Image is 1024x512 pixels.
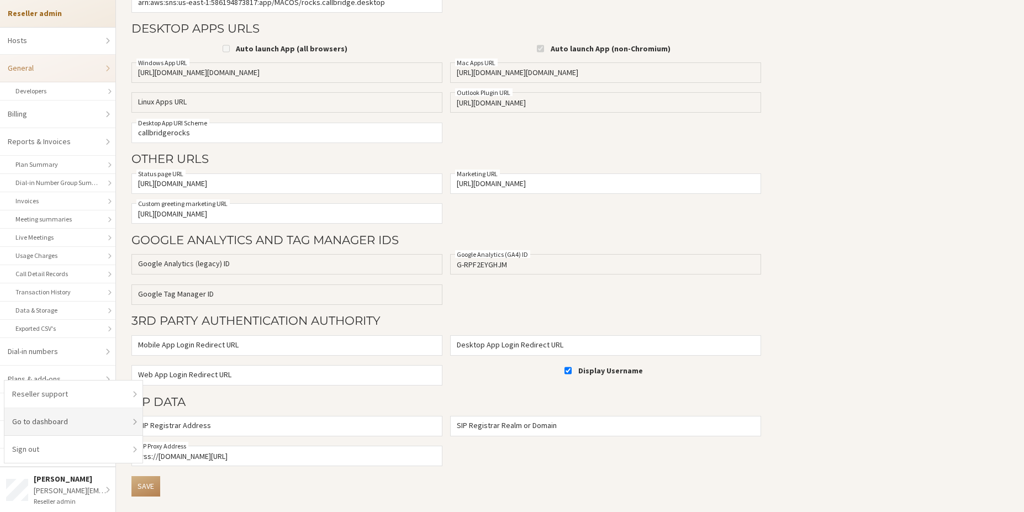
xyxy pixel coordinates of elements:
li: Sign out [4,436,142,463]
span: Auto launch App (non-Chromium) [551,44,671,54]
input: Desktop App Login Redirect URL [450,335,761,356]
div: [PERSON_NAME][EMAIL_ADDRESS][DOMAIN_NAME] [34,485,110,497]
input: Google Tag Manager ID [131,284,442,305]
input: SIP Proxy Address [131,446,442,466]
input: Google Analytics (GA4) ID [450,254,761,275]
input: SIP Registrar Address [131,416,442,436]
strong: Reseller admin [8,8,62,18]
a: Reseller support [4,381,142,408]
input: Web App Login Redirect URL [131,365,442,386]
span: Display Username [578,366,643,376]
input: Mobile App Login Redirect URL [131,335,442,356]
input: Windows App URL [131,62,442,83]
div: Reseller admin [34,497,110,506]
h3: 3rd Party Authentication Authority [131,314,761,327]
input: SIP Registrar Realm or Domain [450,416,761,436]
input: Display Username [564,365,572,376]
input: Google Analytics (legacy) ID [131,254,442,275]
a: Go to dashboard [4,408,142,436]
input: Marketing URL [450,173,761,194]
input: Status page URL [131,173,442,194]
button: Save [131,476,160,497]
span: Auto launch App (all browsers) [236,44,347,54]
div: [PERSON_NAME] [34,473,110,485]
input: Mac Apps URL [450,62,761,83]
input: Outlook Plugin URL [450,92,761,113]
h3: Desktop Apps URLs [131,22,761,35]
h3: SIP Data [131,395,761,408]
input: Auto launch App (non-Chromium) [537,43,544,54]
input: Linux Apps URL [131,92,442,113]
input: Desktop App URI Scheme [131,123,442,143]
input: Custom greeting marketing URL [131,203,442,224]
h3: Other URLs [131,152,761,165]
input: Auto launch App (all browsers) [223,43,230,54]
h3: Google Analytics and Tag Manager IDs [131,234,761,246]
